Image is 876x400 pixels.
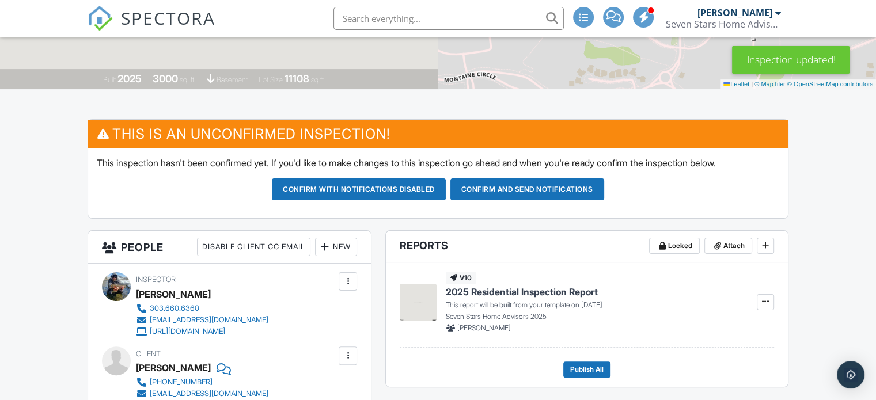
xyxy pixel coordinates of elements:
[666,18,781,30] div: Seven Stars Home Advisors
[136,359,211,376] div: [PERSON_NAME]
[150,378,213,387] div: [PHONE_NUMBER]
[136,326,268,337] a: [URL][DOMAIN_NAME]
[136,275,176,284] span: Inspector
[197,238,310,256] div: Disable Client CC Email
[732,46,850,74] div: Inspection updated!
[97,157,779,169] p: This inspection hasn't been confirmed yet. If you'd like to make changes to this inspection go ah...
[88,231,371,264] h3: People
[136,376,268,388] a: [PHONE_NUMBER]
[150,327,225,336] div: [URL][DOMAIN_NAME]
[333,7,564,30] input: Search everything...
[837,361,864,388] div: Open Intercom Messenger
[88,6,113,31] img: The Best Home Inspection Software - Spectora
[136,388,268,399] a: [EMAIL_ADDRESS][DOMAIN_NAME]
[315,238,357,256] div: New
[153,73,178,85] div: 3000
[136,285,211,303] div: [PERSON_NAME]
[754,81,786,87] a: © MapTiler
[450,178,604,200] button: Confirm and send notifications
[136,314,268,326] a: [EMAIL_ADDRESS][DOMAIN_NAME]
[697,7,772,18] div: [PERSON_NAME]
[136,303,268,314] a: 303.660.6360
[751,81,753,87] span: |
[272,178,446,200] button: Confirm with notifications disabled
[150,389,268,398] div: [EMAIL_ADDRESS][DOMAIN_NAME]
[88,120,788,148] h3: This is an Unconfirmed Inspection!
[217,75,248,84] span: basement
[285,73,309,85] div: 11108
[723,81,749,87] a: Leaflet
[311,75,325,84] span: sq.ft.
[103,75,116,84] span: Built
[180,75,196,84] span: sq. ft.
[136,349,161,358] span: Client
[117,73,142,85] div: 2025
[787,81,873,87] a: © OpenStreetMap contributors
[121,6,215,30] span: SPECTORA
[150,315,268,325] div: [EMAIL_ADDRESS][DOMAIN_NAME]
[88,16,215,40] a: SPECTORA
[150,304,199,313] div: 303.660.6360
[259,75,283,84] span: Lot Size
